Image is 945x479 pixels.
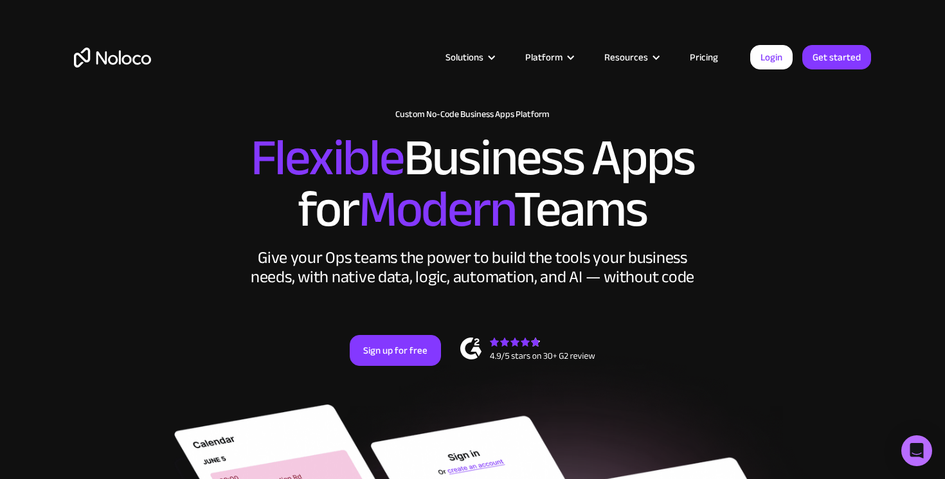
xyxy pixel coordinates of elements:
div: Give your Ops teams the power to build the tools your business needs, with native data, logic, au... [248,248,697,287]
div: Solutions [446,49,483,66]
a: Get started [802,45,871,69]
span: Modern [359,161,514,257]
a: Login [750,45,793,69]
div: Solutions [429,49,509,66]
div: Open Intercom Messenger [901,435,932,466]
div: Resources [588,49,674,66]
a: Sign up for free [350,335,441,366]
a: home [74,48,151,68]
span: Flexible [251,110,404,206]
a: Pricing [674,49,734,66]
div: Platform [525,49,562,66]
div: Resources [604,49,648,66]
h2: Business Apps for Teams [74,132,871,235]
div: Platform [509,49,588,66]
